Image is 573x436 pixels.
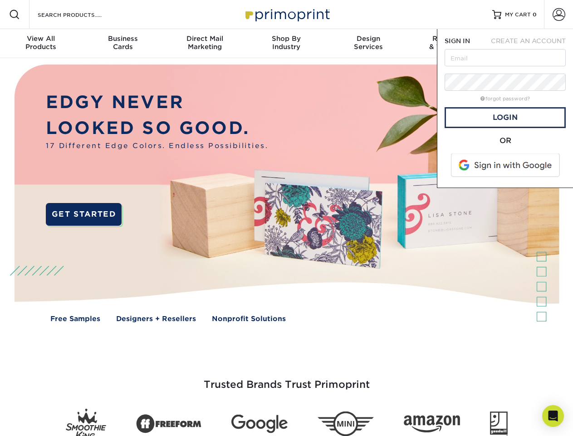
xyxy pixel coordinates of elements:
div: Cards [82,35,163,51]
span: SIGN IN [445,37,470,45]
a: Designers + Resellers [116,314,196,324]
span: Resources [409,35,491,43]
p: LOOKED SO GOOD. [46,115,268,141]
a: Free Samples [50,314,100,324]
h3: Trusted Brands Trust Primoprint [21,357,552,401]
img: Amazon [404,416,460,433]
span: Business [82,35,163,43]
a: Nonprofit Solutions [212,314,286,324]
div: Services [328,35,409,51]
span: Design [328,35,409,43]
span: Direct Mail [164,35,245,43]
div: OR [445,135,566,146]
a: BusinessCards [82,29,163,58]
a: GET STARTED [46,203,122,226]
img: Google [231,415,288,433]
div: Open Intercom Messenger [542,405,564,427]
iframe: Google Customer Reviews [2,408,77,433]
span: 0 [533,11,537,18]
input: Email [445,49,566,66]
span: 17 Different Edge Colors. Endless Possibilities. [46,141,268,151]
div: & Templates [409,35,491,51]
span: CREATE AN ACCOUNT [491,37,566,45]
a: Resources& Templates [409,29,491,58]
p: EDGY NEVER [46,89,268,115]
a: Direct MailMarketing [164,29,245,58]
img: Primoprint [241,5,332,24]
a: Shop ByIndustry [245,29,327,58]
div: Marketing [164,35,245,51]
span: MY CART [505,11,531,19]
img: Goodwill [490,411,508,436]
div: Industry [245,35,327,51]
span: Shop By [245,35,327,43]
a: forgot password? [480,96,530,102]
input: SEARCH PRODUCTS..... [37,9,125,20]
a: DesignServices [328,29,409,58]
a: Login [445,107,566,128]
